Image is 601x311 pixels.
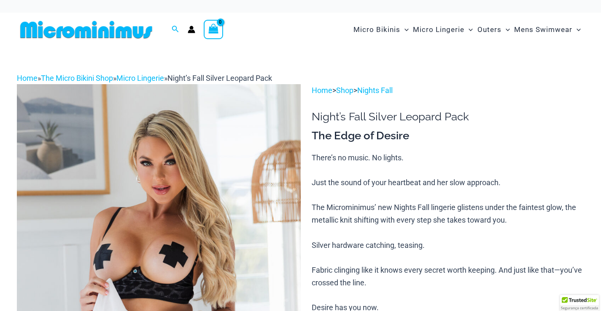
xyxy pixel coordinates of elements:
[172,24,179,35] a: Search icon link
[312,129,584,143] h3: The Edge of Desire
[204,20,223,39] a: View Shopping Cart, empty
[477,19,501,40] span: Outers
[400,19,409,40] span: Menu Toggle
[312,86,332,95] a: Home
[560,295,599,311] div: TrustedSite Certified
[17,20,156,39] img: MM SHOP LOGO FLAT
[351,17,411,43] a: Micro BikinisMenu ToggleMenu Toggle
[312,110,584,123] h1: Night’s Fall Silver Leopard Pack
[188,26,195,33] a: Account icon link
[464,19,473,40] span: Menu Toggle
[357,86,393,95] a: Nights Fall
[350,16,584,44] nav: Site Navigation
[41,74,113,82] a: The Micro Bikini Shop
[116,74,164,82] a: Micro Lingerie
[413,19,464,40] span: Micro Lingerie
[512,17,583,43] a: Mens SwimwearMenu ToggleMenu Toggle
[336,86,353,95] a: Shop
[353,19,400,40] span: Micro Bikinis
[501,19,510,40] span: Menu Toggle
[475,17,512,43] a: OutersMenu ToggleMenu Toggle
[312,84,584,97] p: > >
[572,19,581,40] span: Menu Toggle
[17,74,272,82] span: » » »
[17,74,38,82] a: Home
[514,19,572,40] span: Mens Swimwear
[167,74,272,82] span: Night’s Fall Silver Leopard Pack
[411,17,475,43] a: Micro LingerieMenu ToggleMenu Toggle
